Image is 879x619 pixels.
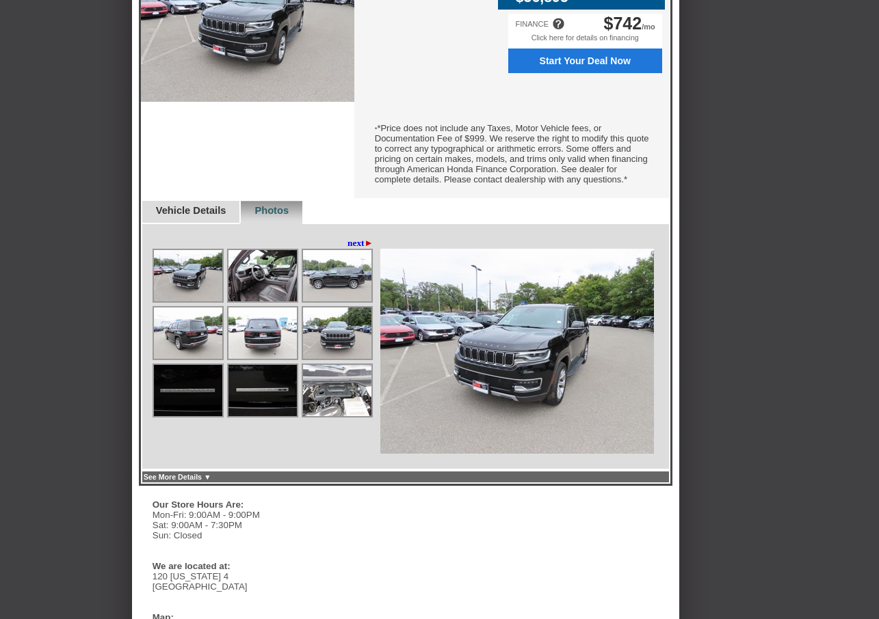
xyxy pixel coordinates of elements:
[254,205,289,216] a: Photos
[228,365,297,416] img: Image.aspx
[516,55,655,66] span: Start Your Deal Now
[303,250,371,301] img: Image.aspx
[228,307,297,359] img: Image.aspx
[228,250,297,301] img: Image.aspx
[303,365,371,416] img: Image.aspx
[365,238,373,248] span: ►
[154,307,222,359] img: Image.aspx
[156,205,226,216] a: Vehicle Details
[154,250,222,301] img: Image.aspx
[154,365,222,416] img: Image.aspx
[153,561,351,571] div: We are located at:
[515,20,548,28] div: FINANCE
[604,14,642,33] span: $742
[153,510,358,540] div: Mon-Fri: 9:00AM - 9:00PM Sat: 9:00AM - 7:30PM Sun: Closed
[303,307,371,359] img: Image.aspx
[380,249,654,454] img: Image.aspx
[375,123,649,184] font: *Price does not include any Taxes, Motor Vehicle fees, or Documentation Fee of $999. We reserve t...
[347,238,373,249] a: next►
[508,33,662,49] div: Click here for details on financing
[153,571,358,592] div: 120 [US_STATE] 4 [GEOGRAPHIC_DATA]
[604,14,655,33] div: /mo
[153,499,351,510] div: Our Store Hours Are:
[144,473,211,481] a: See More Details ▼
